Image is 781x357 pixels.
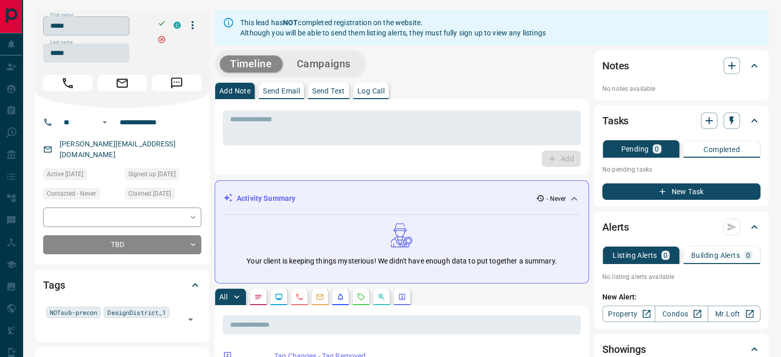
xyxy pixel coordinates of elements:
span: Active [DATE] [47,169,83,179]
button: Open [99,116,111,128]
label: First name [50,12,73,18]
svg: Calls [295,293,303,301]
button: New Task [602,183,760,200]
p: Your client is keeping things mysterious! We didn't have enough data to put together a summary. [246,256,557,267]
div: Sun Aug 15 2021 [43,168,120,183]
svg: Emails [316,293,324,301]
span: Contacted - Never [47,189,96,199]
svg: Lead Browsing Activity [275,293,283,301]
p: All [219,293,227,300]
div: TBD [43,235,201,254]
a: Mr.Loft [708,306,760,322]
div: Tasks [602,108,760,133]
p: Add Note [219,87,251,95]
span: Email [98,75,147,91]
div: Sun Aug 15 2021 [125,168,201,183]
h2: Tasks [602,112,628,129]
h2: Alerts [602,219,629,235]
p: Send Text [312,87,345,95]
p: No listing alerts available [602,272,760,281]
a: Property [602,306,655,322]
div: Sun Aug 15 2021 [125,188,201,202]
span: Signed up [DATE] [128,169,176,179]
a: [PERSON_NAME][EMAIL_ADDRESS][DOMAIN_NAME] [60,140,176,159]
h2: Tags [43,277,65,293]
p: No notes available [602,84,760,93]
p: 0 [655,145,659,153]
h2: Notes [602,58,629,74]
p: No pending tasks [602,162,760,177]
a: Condos [655,306,708,322]
svg: Listing Alerts [336,293,345,301]
span: Call [43,75,92,91]
span: DesignDistrict_1 [107,307,166,317]
svg: Notes [254,293,262,301]
svg: Agent Actions [398,293,406,301]
span: Message [152,75,201,91]
strong: NOT [283,18,298,27]
span: NOTsub-precon [50,307,97,317]
label: Last name [50,39,73,46]
p: - Never [546,194,566,203]
p: Building Alerts [691,252,740,259]
p: Send Email [263,87,300,95]
button: Campaigns [287,55,361,72]
div: Activity Summary- Never [223,189,580,208]
button: Timeline [220,55,282,72]
p: 0 [746,252,750,259]
p: Listing Alerts [613,252,657,259]
div: Tags [43,273,201,297]
p: 0 [663,252,668,259]
p: Activity Summary [237,193,295,204]
div: Notes [602,53,760,78]
button: Open [183,312,198,327]
p: Log Call [357,87,385,95]
p: Completed [703,146,740,153]
span: Claimed [DATE] [128,189,171,199]
svg: Opportunities [377,293,386,301]
p: Pending [621,145,649,153]
div: condos.ca [174,22,181,29]
svg: Requests [357,293,365,301]
div: Alerts [602,215,760,239]
p: New Alert: [602,292,760,303]
div: This lead has completed registration on the website. Although you will be able to send them listi... [240,13,546,42]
